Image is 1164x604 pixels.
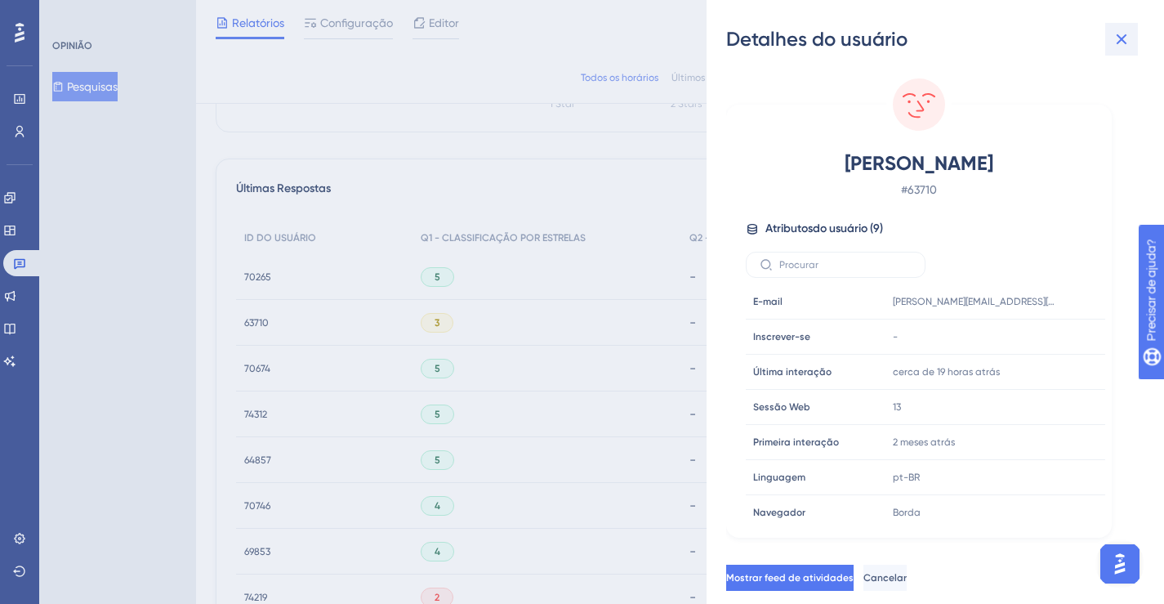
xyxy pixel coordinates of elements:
[726,565,854,591] button: Mostrar feed de atividades
[893,436,955,448] font: 2 meses atrás
[893,366,1000,378] font: cerca de 19 horas atrás
[753,472,805,483] font: Linguagem
[726,572,854,584] font: Mostrar feed de atividades
[863,572,907,584] font: Cancelar
[38,7,140,20] font: Precisar de ajuda?
[873,221,880,235] font: 9
[753,507,805,518] font: Navegador
[880,221,883,235] font: )
[893,331,898,342] font: -
[813,221,873,235] font: do usuário (
[845,151,993,175] font: [PERSON_NAME]
[765,221,813,235] font: Atributos
[753,296,783,307] font: E-mail
[908,183,937,196] font: 63710
[753,401,810,413] font: Sessão Web
[1095,539,1144,588] iframe: Iniciador do Assistente de IA do UserGuiding
[893,296,1121,307] font: [PERSON_NAME][EMAIL_ADDRESS][DOMAIN_NAME]
[726,27,908,51] font: Detalhes do usuário
[753,436,839,448] font: Primeira interação
[753,366,832,378] font: Última interação
[863,565,907,591] button: Cancelar
[893,507,921,518] font: Borda
[753,331,810,342] font: Inscrever-se
[893,401,901,413] font: 13
[901,183,908,196] font: #
[893,472,920,483] font: pt-BR
[779,259,912,271] input: Procurar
